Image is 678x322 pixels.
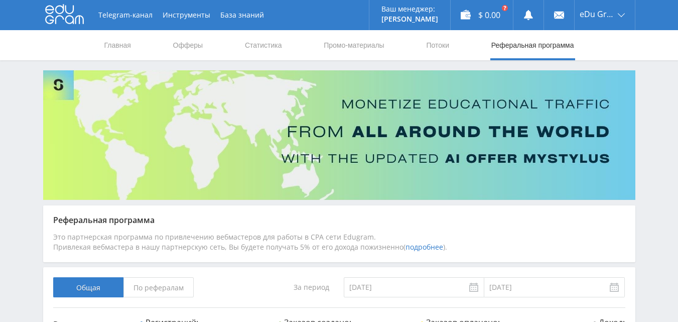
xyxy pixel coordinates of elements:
[244,30,283,60] a: Статистика
[53,232,625,252] div: Это партнерская программа по привлечению вебмастеров для работы в CPA сети Edugram. Привлекая веб...
[381,15,438,23] p: [PERSON_NAME]
[403,242,447,252] span: ( ).
[425,30,450,60] a: Потоки
[490,30,575,60] a: Реферальная программа
[43,70,635,200] img: Banner
[580,10,615,18] span: eDu Group
[123,277,194,297] span: По рефералам
[405,242,443,252] a: подробнее
[323,30,385,60] a: Промо-материалы
[381,5,438,13] p: Ваш менеджер:
[172,30,204,60] a: Офферы
[103,30,132,60] a: Главная
[53,277,123,297] span: Общая
[247,277,334,297] div: За период
[53,216,625,225] div: Реферальная программа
